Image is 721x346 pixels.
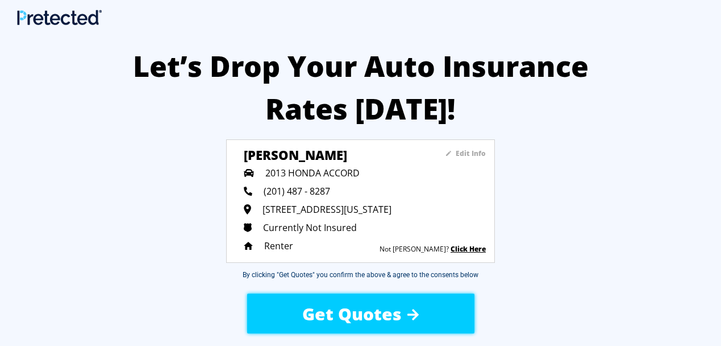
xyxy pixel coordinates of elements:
[243,270,478,280] div: By clicking "Get Quotes" you confirm the above & agree to the consents below
[302,302,402,326] span: Get Quotes
[265,167,360,179] span: 2013 HONDA ACCORD
[247,294,474,333] button: Get Quotes
[17,10,102,25] img: Main Logo
[262,203,391,216] span: [STREET_ADDRESS][US_STATE]
[244,146,411,158] h3: [PERSON_NAME]
[264,240,293,252] span: Renter
[456,149,486,158] sapn: Edit Info
[263,221,357,234] span: Currently Not Insured
[264,185,330,197] span: (201) 487 - 8287
[122,45,599,130] h2: Let’s Drop Your Auto Insurance Rates [DATE]!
